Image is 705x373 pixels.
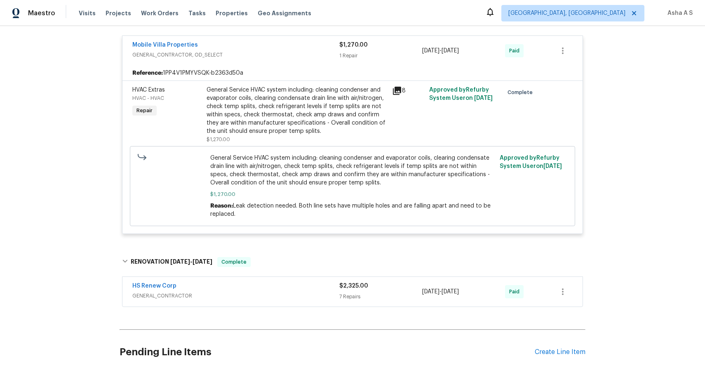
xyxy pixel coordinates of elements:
[79,9,96,17] span: Visits
[339,293,422,301] div: 7 Repairs
[422,289,439,295] span: [DATE]
[429,87,493,101] span: Approved by Refurby System User on
[210,154,495,187] span: General Service HVAC system including: cleaning condenser and evaporator coils, clearing condensa...
[258,9,311,17] span: Geo Assignments
[442,289,459,295] span: [DATE]
[132,292,339,300] span: GENERAL_CONTRACTOR
[207,86,387,135] div: General Service HVAC system including: cleaning condenser and evaporator coils, clearing condensa...
[131,257,212,267] h6: RENOVATION
[422,48,439,54] span: [DATE]
[210,190,495,198] span: $1,270.00
[500,155,562,169] span: Approved by Refurby System User on
[170,259,190,264] span: [DATE]
[188,10,206,16] span: Tasks
[509,288,523,296] span: Paid
[339,283,368,289] span: $2,325.00
[141,9,179,17] span: Work Orders
[422,47,459,55] span: -
[207,137,230,142] span: $1,270.00
[132,96,164,101] span: HVAC - HVAC
[106,9,131,17] span: Projects
[216,9,248,17] span: Properties
[170,259,212,264] span: -
[133,106,156,115] span: Repair
[210,203,233,209] span: Reason:
[543,163,562,169] span: [DATE]
[122,66,583,80] div: 1PP4V1PMYVSQK-b2363d50a
[132,42,198,48] a: Mobile Villa Properties
[664,9,693,17] span: Asha A S
[509,47,523,55] span: Paid
[339,52,422,60] div: 1 Repair
[120,333,535,371] h2: Pending Line Items
[132,87,165,93] span: HVAC Extras
[28,9,55,17] span: Maestro
[218,258,250,266] span: Complete
[210,203,491,217] span: Leak detection needed. Both line sets have multiple holes and are falling apart and need to be re...
[442,48,459,54] span: [DATE]
[474,95,493,101] span: [DATE]
[422,288,459,296] span: -
[120,249,585,275] div: RENOVATION [DATE]-[DATE]Complete
[132,51,339,59] span: GENERAL_CONTRACTOR, OD_SELECT
[132,283,176,289] a: HS Renew Corp
[132,69,163,77] b: Reference:
[508,9,625,17] span: [GEOGRAPHIC_DATA], [GEOGRAPHIC_DATA]
[392,86,424,96] div: 8
[339,42,368,48] span: $1,270.00
[535,348,585,356] div: Create Line Item
[508,88,536,97] span: Complete
[193,259,212,264] span: [DATE]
